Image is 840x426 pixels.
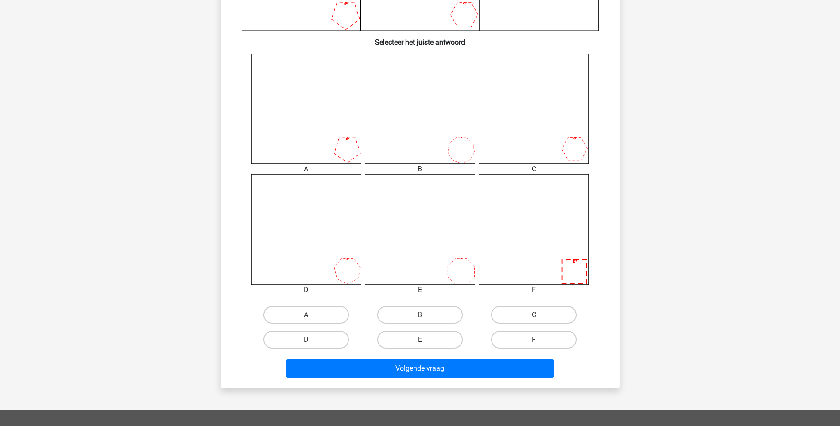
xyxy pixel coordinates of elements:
[235,31,606,46] h6: Selecteer het juiste antwoord
[377,331,463,349] label: E
[472,285,596,295] div: F
[377,306,463,324] label: B
[358,164,482,174] div: B
[263,306,349,324] label: A
[472,164,596,174] div: C
[244,285,368,295] div: D
[286,359,554,378] button: Volgende vraag
[244,164,368,174] div: A
[263,331,349,349] label: D
[358,285,482,295] div: E
[491,306,577,324] label: C
[491,331,577,349] label: F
